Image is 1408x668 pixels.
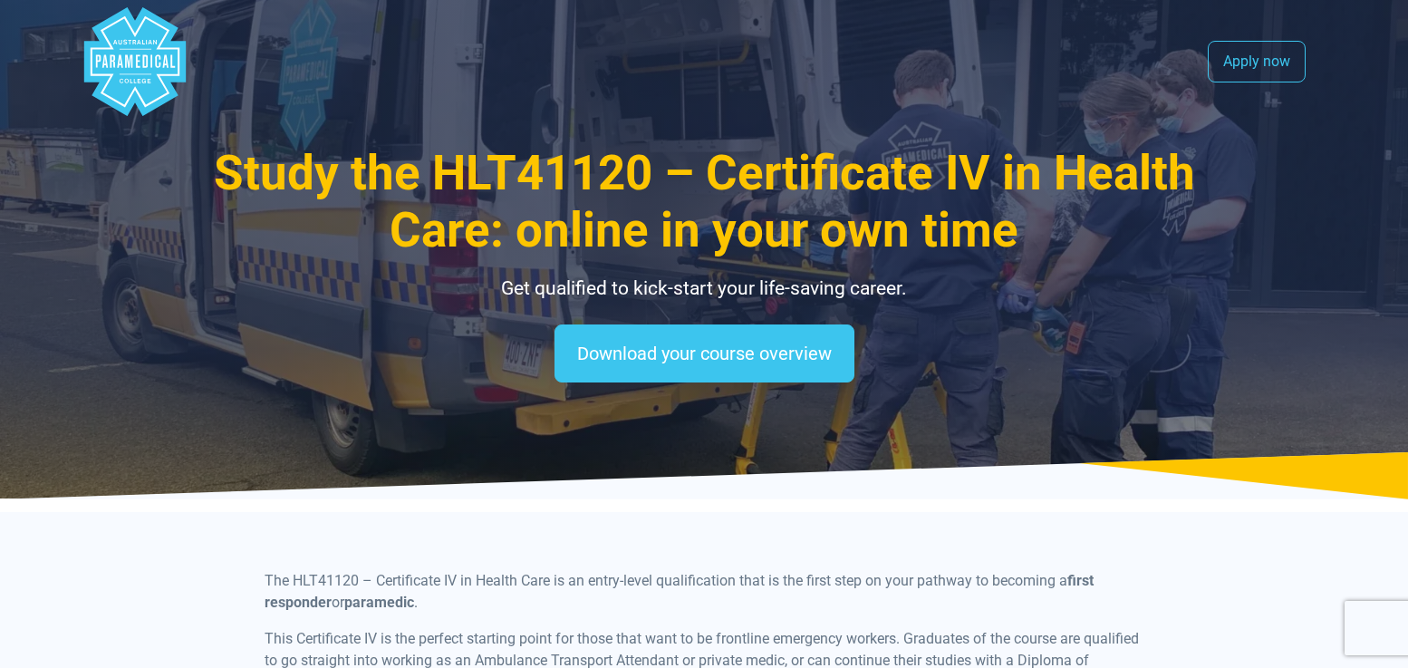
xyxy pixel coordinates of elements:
[1208,41,1306,82] a: Apply now
[332,594,344,611] span: or
[81,7,189,116] div: Australian Paramedical College
[265,572,1094,611] b: first responder
[414,594,418,611] span: .
[265,572,1067,589] span: The HLT41120 – Certificate IV in Health Care is an entry-level qualification that is the first st...
[555,324,854,382] a: Download your course overview
[501,277,907,299] span: Get qualified to kick-start your life-saving career.
[344,594,414,611] b: paramedic
[214,145,1195,258] span: Study the HLT41120 – Certificate IV in Health Care: online in your own time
